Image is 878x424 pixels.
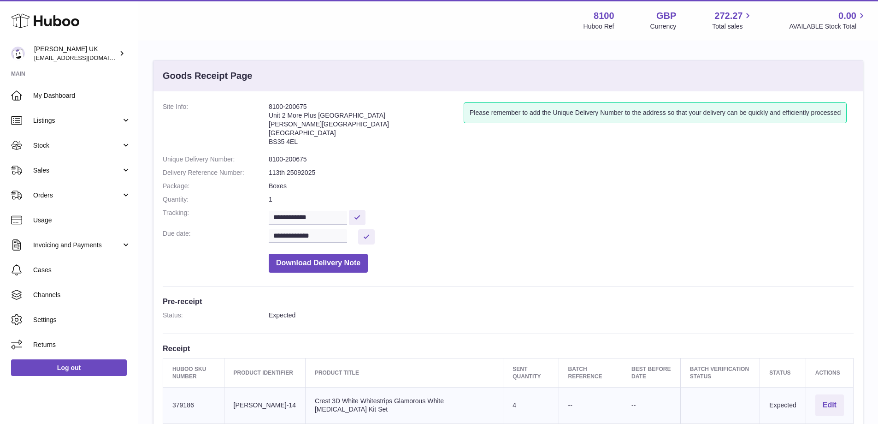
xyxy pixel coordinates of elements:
span: Sales [33,166,121,175]
dt: Status: [163,311,269,320]
address: 8100-200675 Unit 2 More Plus [GEOGRAPHIC_DATA] [PERSON_NAME][GEOGRAPHIC_DATA] [GEOGRAPHIC_DATA] B... [269,102,464,150]
a: 272.27 Total sales [712,10,753,31]
span: Listings [33,116,121,125]
a: Log out [11,359,127,376]
div: [PERSON_NAME] UK [34,45,117,62]
dt: Due date: [163,229,269,245]
dt: Unique Delivery Number: [163,155,269,164]
dd: Boxes [269,182,854,191]
th: Batch Verification Status [680,358,760,387]
td: -- [622,388,681,424]
th: Sent Quantity [503,358,559,387]
span: Orders [33,191,121,200]
dt: Site Info: [163,102,269,150]
h3: Goods Receipt Page [163,70,253,82]
td: -- [559,388,622,424]
span: Usage [33,216,131,225]
dt: Package: [163,182,269,191]
strong: GBP [656,10,676,22]
th: Status [760,358,806,387]
td: Expected [760,388,806,424]
span: Channels [33,291,131,299]
th: Actions [806,358,853,387]
div: Huboo Ref [583,22,614,31]
dd: 1 [269,195,854,204]
td: 379186 [163,388,224,424]
dt: Quantity: [163,195,269,204]
span: 272.27 [714,10,742,22]
div: Please remember to add the Unique Delivery Number to the address so that your delivery can be qui... [464,102,847,123]
span: Cases [33,266,131,275]
strong: 8100 [594,10,614,22]
span: AVAILABLE Stock Total [789,22,867,31]
dd: 8100-200675 [269,155,854,164]
button: Download Delivery Note [269,254,368,273]
th: Product title [305,358,503,387]
dt: Delivery Reference Number: [163,168,269,177]
th: Batch Reference [559,358,622,387]
span: Settings [33,316,131,324]
a: 0.00 AVAILABLE Stock Total [789,10,867,31]
button: Edit [815,394,844,416]
div: Currency [650,22,677,31]
span: My Dashboard [33,91,131,100]
span: Stock [33,141,121,150]
th: Product Identifier [224,358,305,387]
td: [PERSON_NAME]-14 [224,388,305,424]
th: Huboo SKU Number [163,358,224,387]
h3: Receipt [163,343,854,353]
dt: Tracking: [163,209,269,225]
dd: 113th 25092025 [269,168,854,177]
td: 4 [503,388,559,424]
span: [EMAIL_ADDRESS][DOMAIN_NAME] [34,54,136,61]
span: Total sales [712,22,753,31]
td: Crest 3D White Whitestrips Glamorous White [MEDICAL_DATA] Kit Set [305,388,503,424]
th: Best Before Date [622,358,681,387]
span: 0.00 [838,10,856,22]
h3: Pre-receipt [163,296,854,306]
span: Invoicing and Payments [33,241,121,250]
dd: Expected [269,311,854,320]
span: Returns [33,340,131,349]
img: emotion88hk@gmail.com [11,47,25,60]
